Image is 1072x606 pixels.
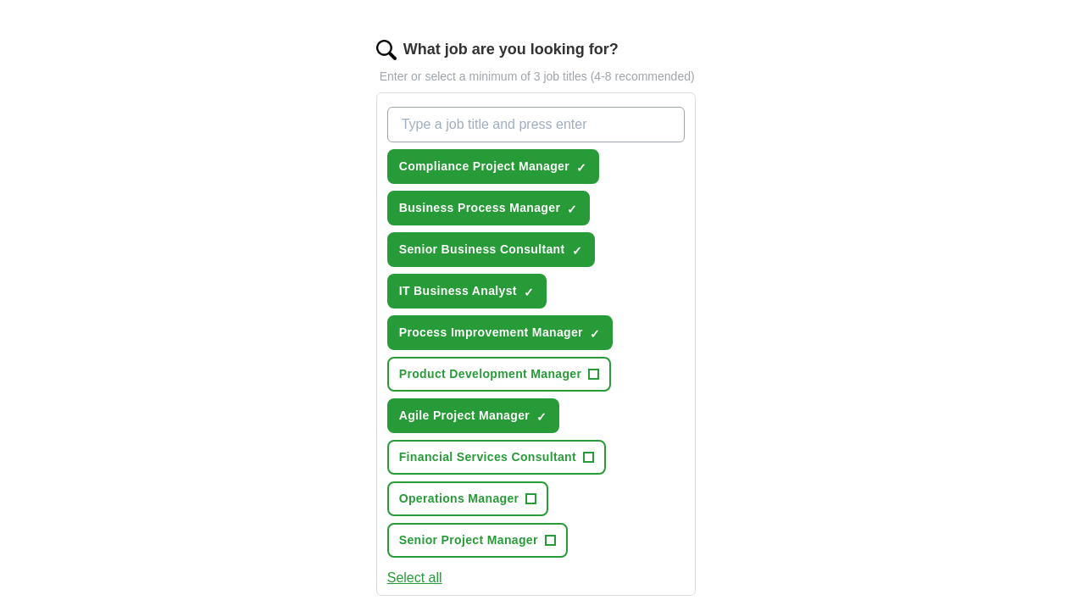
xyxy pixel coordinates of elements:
button: Business Process Manager✓ [387,191,590,225]
button: Operations Manager [387,481,549,516]
span: Senior Project Manager [399,531,538,549]
span: Business Process Manager [399,199,560,217]
span: ✓ [524,286,534,299]
span: ✓ [576,161,586,175]
span: ✓ [536,410,547,424]
button: Senior Business Consultant✓ [387,232,595,267]
button: IT Business Analyst✓ [387,274,547,309]
button: Financial Services Consultant [387,440,606,475]
label: What job are you looking for? [403,38,619,61]
img: search.png [376,40,397,60]
span: Product Development Manager [399,365,582,383]
input: Type a job title and press enter [387,107,686,142]
p: Enter or select a minimum of 3 job titles (4-8 recommended) [376,68,697,86]
span: Financial Services Consultant [399,448,576,466]
button: Agile Project Manager✓ [387,398,559,433]
span: Compliance Project Manager [399,158,569,175]
button: Product Development Manager [387,357,612,392]
span: Senior Business Consultant [399,241,565,259]
span: Agile Project Manager [399,407,530,425]
span: ✓ [572,244,582,258]
span: ✓ [590,327,600,341]
button: Process Improvement Manager✓ [387,315,613,350]
span: ✓ [567,203,577,216]
span: Process Improvement Manager [399,324,583,342]
span: IT Business Analyst [399,282,517,300]
button: Compliance Project Manager✓ [387,149,599,184]
button: Select all [387,568,442,588]
span: Operations Manager [399,490,519,508]
button: Senior Project Manager [387,523,568,558]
